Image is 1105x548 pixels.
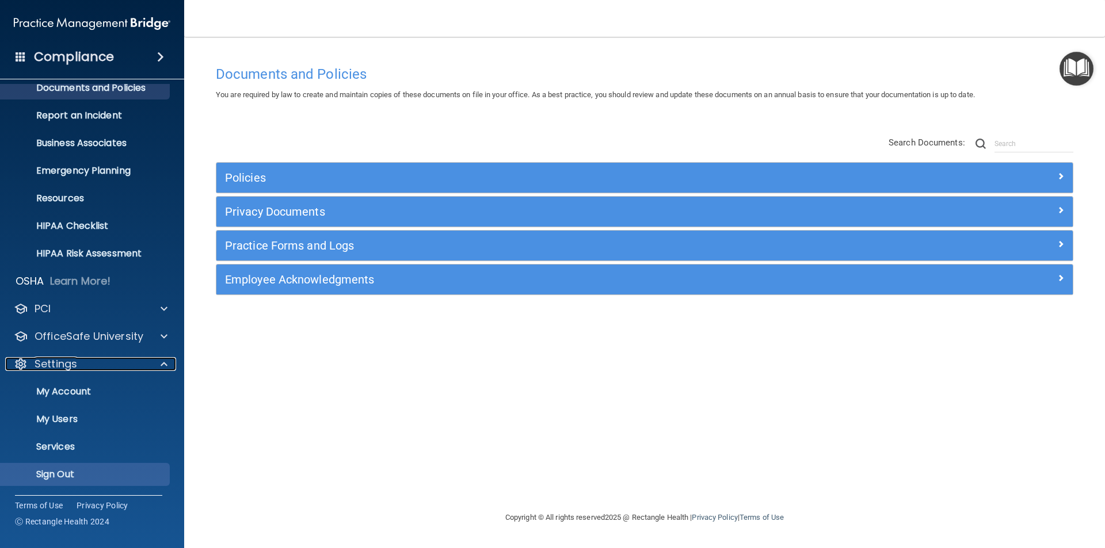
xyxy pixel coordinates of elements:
a: Practice Forms and Logs [225,236,1064,255]
a: Terms of Use [15,500,63,511]
p: Report an Incident [7,110,165,121]
a: Privacy Documents [225,202,1064,221]
p: Emergency Planning [7,165,165,177]
a: PCI [14,302,167,316]
p: Learn More! [50,274,111,288]
a: Employee Acknowledgments [225,270,1064,289]
p: PCI [35,302,51,316]
h5: Privacy Documents [225,205,850,218]
h5: Policies [225,171,850,184]
a: OfficeSafe University [14,329,167,343]
p: OfficeSafe University [35,329,143,343]
span: Search Documents: [889,137,965,148]
h5: Employee Acknowledgments [225,273,850,286]
h5: Practice Forms and Logs [225,239,850,252]
p: Resources [7,193,165,204]
span: Ⓒ Rectangle Health 2024 [15,516,109,527]
img: PMB logo [14,12,170,35]
span: You are required by law to create and maintain copies of these documents on file in your office. ... [216,90,975,99]
p: My Users [7,413,165,425]
a: Policies [225,168,1064,187]
div: Copyright © All rights reserved 2025 @ Rectangle Health | | [435,499,855,536]
a: Privacy Policy [77,500,128,511]
p: Services [7,441,165,453]
h4: Documents and Policies [216,67,1073,82]
p: Sign Out [7,469,165,480]
p: Business Associates [7,137,165,149]
p: Documents and Policies [7,82,165,94]
a: Settings [14,357,167,371]
p: HIPAA Checklist [7,220,165,232]
input: Search [995,135,1073,152]
p: My Account [7,386,165,397]
h4: Compliance [34,49,114,65]
a: Terms of Use [740,513,784,522]
button: Open Resource Center [1060,52,1093,86]
img: ic-search.3b580494.png [976,139,986,149]
p: HIPAA Risk Assessment [7,248,165,259]
p: OSHA [16,274,44,288]
a: Privacy Policy [692,513,737,522]
p: Settings [35,357,77,371]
